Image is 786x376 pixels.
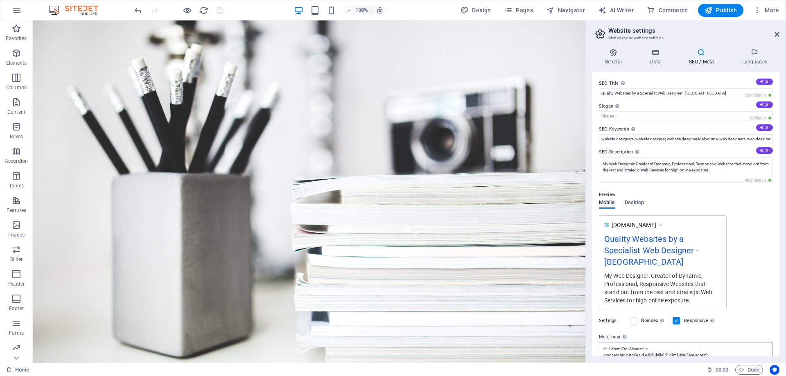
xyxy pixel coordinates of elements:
button: Slogan [756,101,773,108]
button: More [750,4,782,17]
div: Preview [599,200,644,215]
img: Editor Logo [47,5,108,15]
div: My Web Designer: Creator of Dynamic, Professional, Responsive Websites that stand out from the re... [604,271,721,304]
span: Pages [504,6,533,14]
div: Design (Ctrl+Alt+Y) [457,4,495,17]
label: Meta tags [599,332,773,342]
button: reload [199,5,208,15]
button: Pages [501,4,536,17]
button: SEO Keywords [756,124,773,131]
p: Preview [599,190,615,200]
span: Publish [705,6,737,14]
p: Forms [9,330,24,336]
label: Settings [599,316,626,326]
label: SEO Keywords [599,124,773,134]
img: logo.png [604,222,610,227]
label: Slogan [599,101,773,111]
input: Slogan... [599,111,773,121]
button: Click here to leave preview mode and continue editing [182,5,192,15]
i: On resize automatically adjust zoom level to fit chosen device. [376,7,384,14]
h4: SEO / Meta [676,48,730,65]
a: Click to cancel selection. Double-click to open Pages [7,365,29,375]
p: Features [7,207,26,214]
span: Navigator [546,6,585,14]
h3: Manage your website settings [608,34,763,42]
button: 100% [343,5,372,15]
h4: Languages [730,48,779,65]
button: Usercentrics [770,365,779,375]
h2: Website settings [608,27,779,34]
span: AI Writer [598,6,634,14]
p: Boxes [10,133,23,140]
p: Favorites [6,35,27,42]
label: SEO Title [599,79,773,88]
button: undo [133,5,143,15]
button: Publish [698,4,743,17]
span: 0 / 580 Px [748,115,773,121]
p: Tables [9,182,24,189]
span: Desktop [625,198,644,209]
div: Quality Websites by a Specialist Web Designer - [GEOGRAPHIC_DATA] [604,233,721,272]
span: 00 00 [716,365,728,375]
p: Accordion [5,158,28,164]
p: Footer [9,305,24,312]
p: Elements [6,60,27,66]
button: Code [735,365,763,375]
p: Images [8,232,25,238]
p: Content [7,109,25,115]
span: Code [739,365,759,375]
label: Noindex [641,316,668,326]
span: 536 / 580 Px [743,92,773,98]
span: 990 / 990 Px [743,178,773,183]
button: Commerce [644,4,691,17]
span: : [721,367,723,373]
button: Navigator [543,4,588,17]
span: Mobile [599,198,615,209]
label: Responsive [684,316,716,326]
span: Design [461,6,491,14]
label: SEO Description [599,147,773,157]
button: AI Writer [595,4,637,17]
p: Header [8,281,25,287]
p: Columns [6,84,27,91]
h4: General [592,48,637,65]
span: [DOMAIN_NAME] [612,221,656,229]
button: SEO Description [756,147,773,154]
h6: 100% [355,5,368,15]
span: More [753,6,779,14]
h4: Data [637,48,676,65]
p: Slider [10,256,23,263]
i: Undo: Change meta tags (Ctrl+Z) [133,6,143,15]
i: Reload page [199,6,208,15]
button: Design [457,4,495,17]
span: Commerce [647,6,688,14]
h6: Session time [707,365,729,375]
button: SEO Title [756,79,773,85]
